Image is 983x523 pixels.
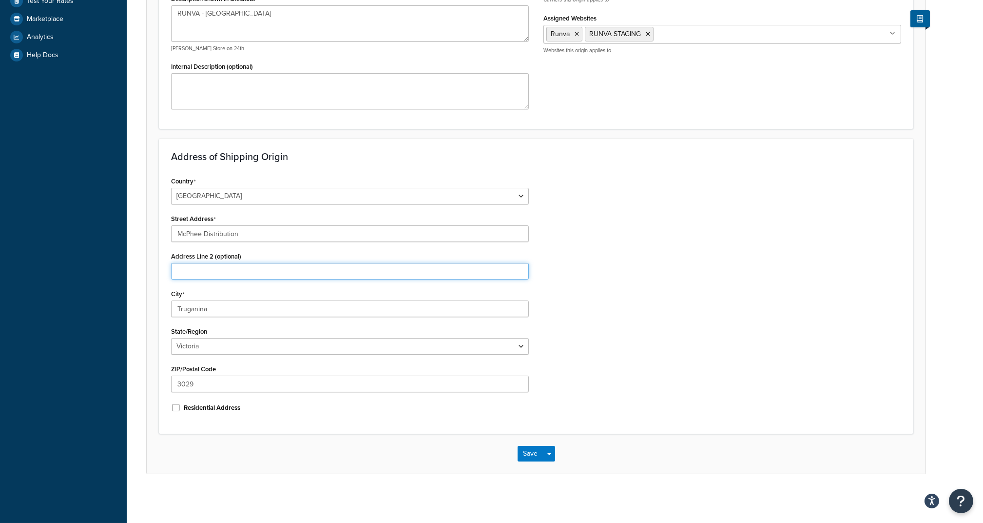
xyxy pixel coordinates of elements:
label: Address Line 2 (optional) [171,253,241,260]
h3: Address of Shipping Origin [171,151,901,162]
span: Help Docs [27,51,58,60]
textarea: RUNVA - [GEOGRAPHIC_DATA] [171,5,529,41]
p: [PERSON_NAME] Store on 24th [171,45,529,52]
span: Analytics [27,33,54,41]
span: Runva [551,29,570,39]
span: RUNVA STAGING [589,29,641,39]
p: Websites this origin applies to [543,47,901,54]
label: State/Region [171,328,207,335]
label: ZIP/Postal Code [171,365,216,373]
label: Residential Address [184,403,240,412]
label: Street Address [171,215,216,223]
label: Internal Description (optional) [171,63,253,70]
button: Save [518,446,544,462]
label: Country [171,178,196,185]
button: Open Resource Center [949,489,973,513]
span: Marketplace [27,15,63,23]
a: Marketplace [7,10,119,28]
label: City [171,290,185,298]
label: Assigned Websites [543,15,597,22]
a: Analytics [7,28,119,46]
a: Help Docs [7,46,119,64]
button: Show Help Docs [910,10,930,27]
